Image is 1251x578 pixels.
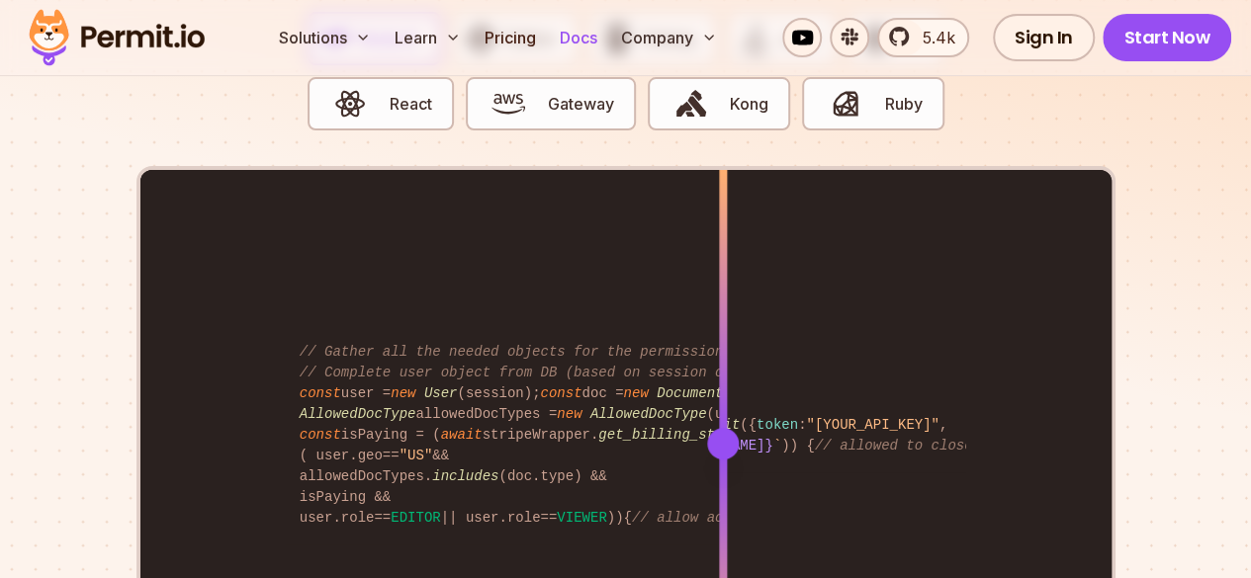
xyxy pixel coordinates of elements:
img: Ruby [829,87,862,121]
span: 5.4k [911,26,955,49]
span: geo [358,448,383,463]
span: "[YOUR_API_KEY]" [806,417,938,433]
a: Sign In [993,14,1095,61]
span: // Complete user object from DB (based on session object, only 3 DB queries...) [300,365,956,380]
span: token [757,417,798,433]
span: Ruby [885,92,923,116]
img: Gateway [491,87,525,121]
span: get_billing_status [598,427,748,443]
span: role [507,510,541,526]
span: const [300,385,341,401]
span: "US" [400,448,433,463]
span: // Gather all the needed objects for the permission check [300,344,773,360]
span: // allow access [632,510,757,526]
span: new [624,385,649,401]
span: EDITOR [391,510,440,526]
span: User [424,385,458,401]
a: Pricing [477,18,544,57]
span: VIEWER [557,510,606,526]
span: // allowed to close issue [815,438,1023,454]
span: new [391,385,415,401]
span: includes [432,468,498,484]
span: Document [657,385,723,401]
button: Company [613,18,725,57]
span: Gateway [548,92,614,116]
img: Permit logo [20,4,214,71]
span: AllowedDocType [300,406,416,422]
span: new [557,406,581,422]
img: Kong [674,87,708,121]
span: const [540,385,581,401]
a: Docs [552,18,605,57]
span: const [300,427,341,443]
span: AllowedDocType [590,406,707,422]
span: type [540,468,574,484]
span: React [390,92,432,116]
button: Learn [387,18,469,57]
img: React [333,87,367,121]
a: Start Now [1103,14,1232,61]
span: role [341,510,375,526]
span: await [441,427,483,443]
button: Solutions [271,18,379,57]
a: 5.4k [877,18,969,57]
code: user = (session); doc = ( , , session. ); allowedDocTypes = (user. ); isPaying = ( stripeWrapper.... [286,326,965,544]
span: Kong [730,92,768,116]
